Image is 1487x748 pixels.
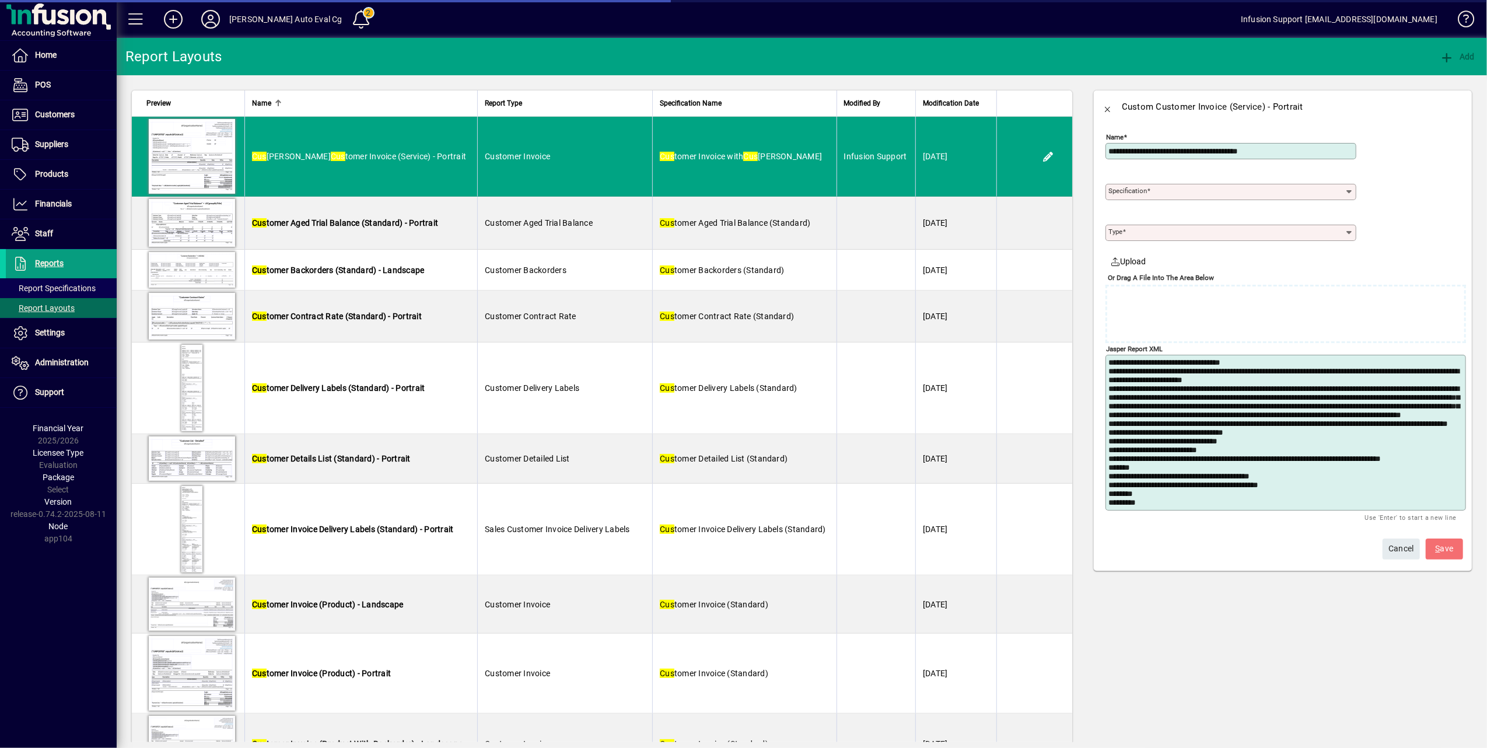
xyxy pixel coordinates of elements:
em: Cus [331,152,345,161]
em: Cus [252,312,267,321]
span: Customer Contract Rate [485,312,576,321]
span: Customer Invoice [485,152,550,161]
a: Administration [6,348,117,378]
em: Cus [252,525,267,534]
span: tomer Aged Trial Balance (Standard) - Portrait [252,218,438,228]
em: Cus [252,454,267,463]
a: Report Layouts [6,298,117,318]
span: [PERSON_NAME] tomer Invoice (Service) - Portrait [252,152,466,161]
em: Cus [660,525,674,534]
a: Customers [6,100,117,130]
a: POS [6,71,117,100]
div: Infusion Support [EMAIL_ADDRESS][DOMAIN_NAME] [1241,10,1437,29]
span: Financial Year [33,424,84,433]
em: Cus [252,600,267,609]
span: Report Type [485,97,522,110]
em: Cus [743,152,758,161]
div: Name [252,97,470,110]
span: tomer Invoice (Standard) [660,669,768,678]
div: [PERSON_NAME] Auto Eval Cg [229,10,342,29]
span: Staff [35,229,53,238]
mat-label: Specification [1108,187,1147,195]
span: Modification Date [923,97,979,110]
span: Upload [1110,256,1146,268]
td: [DATE] [915,434,996,484]
em: Cus [660,265,674,275]
div: Report Type [485,97,645,110]
span: Customer Detailed List [485,454,570,463]
em: Cus [252,218,267,228]
span: S [1436,544,1440,553]
span: Version [45,497,72,506]
span: tomer Details List (Standard) - Portrait [252,454,411,463]
span: tomer Detailed List (Standard) [660,454,788,463]
em: Cus [252,383,267,393]
span: Name [252,97,271,110]
button: Upload [1105,251,1151,272]
span: Licensee Type [33,448,84,457]
em: Cus [660,152,674,161]
button: Save [1426,539,1463,560]
button: Profile [192,9,229,30]
button: Cancel [1383,539,1420,560]
span: Products [35,169,68,179]
a: Staff [6,219,117,249]
div: Specification Name [660,97,829,110]
a: Home [6,41,117,70]
span: Customers [35,110,75,119]
span: Node [49,522,68,531]
mat-label: Type [1108,228,1122,236]
td: [DATE] [915,250,996,291]
div: Report Layouts [125,47,222,66]
span: Financials [35,199,72,208]
span: tomer Backorders (Standard) [660,265,785,275]
button: Add [1437,46,1478,67]
em: Cus [660,312,674,321]
span: tomer Invoice Delivery Labels (Standard) - Portrait [252,525,454,534]
td: [DATE] [915,197,996,250]
a: Settings [6,319,117,348]
button: Back [1094,93,1122,121]
span: tomer Invoice (Standard) [660,600,768,609]
span: Cancel [1388,539,1414,558]
em: Cus [660,383,674,393]
span: ave [1436,539,1454,558]
td: [DATE] [915,342,996,434]
a: Knowledge Base [1449,2,1472,40]
span: Add [1440,52,1475,61]
em: Cus [252,669,267,678]
span: Specification Name [660,97,722,110]
a: Products [6,160,117,189]
td: [DATE] [915,575,996,634]
span: Settings [35,328,65,337]
span: tomer Backorders (Standard) - Landscape [252,265,425,275]
td: [DATE] [915,634,996,714]
span: tomer Contract Rate (Standard) [660,312,794,321]
span: Customer Invoice [485,600,550,609]
td: [DATE] [915,117,996,197]
span: tomer Invoice (Product) - Portrait [252,669,391,678]
span: Package [43,473,74,482]
span: Reports [35,258,64,268]
span: Suppliers [35,139,68,149]
span: Customer Backorders [485,265,566,275]
span: tomer Invoice with [PERSON_NAME] [660,152,822,161]
span: tomer Delivery Labels (Standard) - Portrait [252,383,425,393]
button: Add [155,9,192,30]
mat-label: Name [1106,133,1124,141]
mat-label: Jasper Report XML [1106,345,1163,353]
td: [DATE] [915,291,996,342]
span: tomer Invoice Delivery Labels (Standard) [660,525,826,534]
span: tomer Aged Trial Balance (Standard) [660,218,811,228]
span: Home [35,50,57,60]
div: Modification Date [923,97,989,110]
em: Cus [660,218,674,228]
a: Suppliers [6,130,117,159]
span: Administration [35,358,89,367]
a: Report Specifications [6,278,117,298]
div: Custom Customer Invoice (Service) - Portrait [1122,97,1303,116]
span: Modified By [844,97,881,110]
em: Cus [660,600,674,609]
span: tomer Invoice (Product) - Landscape [252,600,404,609]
